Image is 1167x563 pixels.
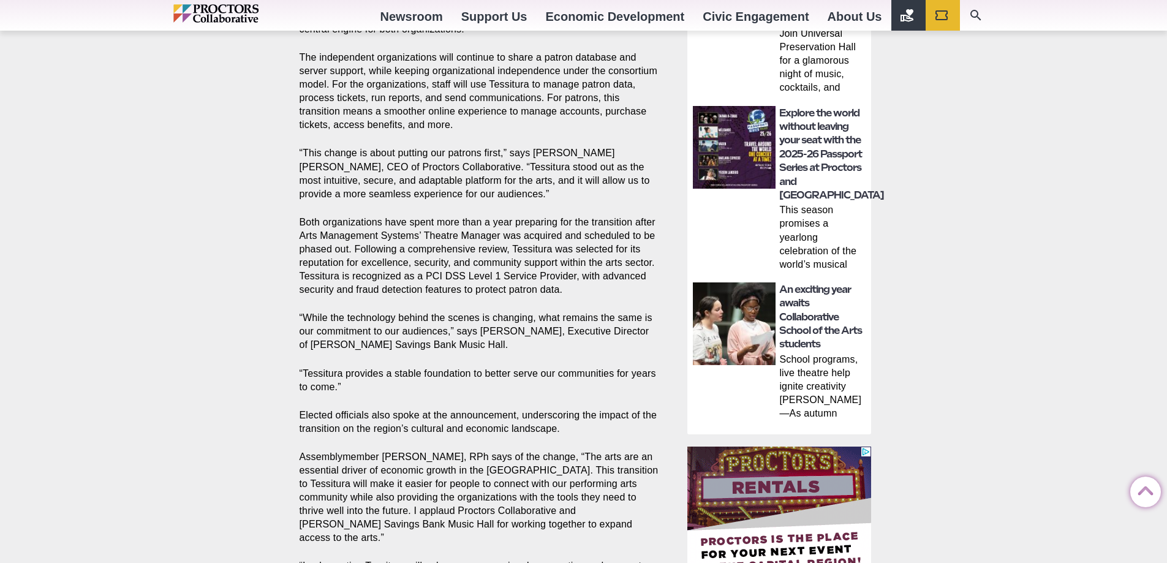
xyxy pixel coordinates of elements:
a: Back to Top [1130,477,1155,502]
img: thumbnail: Explore the world without leaving your seat with the 2025-26 Passport Series at Procto... [693,106,776,189]
p: This season promises a yearlong celebration of the world’s musical tapestry From the sands of the... [779,203,867,273]
p: School programs, live theatre help ignite creativity [PERSON_NAME]—As autumn creeps in and classe... [779,353,867,423]
p: Assemblymember [PERSON_NAME], RPh says of the change, “The arts are an essential driver of econom... [300,450,660,545]
p: “This change is about putting our patrons first,” says [PERSON_NAME] [PERSON_NAME], CEO of Procto... [300,146,660,200]
img: Proctors logo [173,4,311,23]
a: Explore the world without leaving your seat with the 2025-26 Passport Series at Proctors and [GEO... [779,107,884,201]
p: “While the technology behind the scenes is changing, what remains the same is our commitment to o... [300,311,660,352]
p: “Tessitura provides a stable foundation to better serve our communities for years to come.” [300,367,660,394]
a: An exciting year awaits Collaborative School of the Arts students [779,284,862,350]
p: Join Universal Preservation Hall for a glamorous night of music, cocktails, and casino-style fun ... [779,27,867,97]
img: thumbnail: An exciting year awaits Collaborative School of the Arts students [693,282,776,365]
p: Elected officials also spoke at the announcement, underscoring the impact of the transition on th... [300,409,660,436]
p: The independent organizations will continue to share a patron database and server support, while ... [300,51,660,132]
p: Both organizations have spent more than a year preparing for the transition after Arts Management... [300,216,660,297]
